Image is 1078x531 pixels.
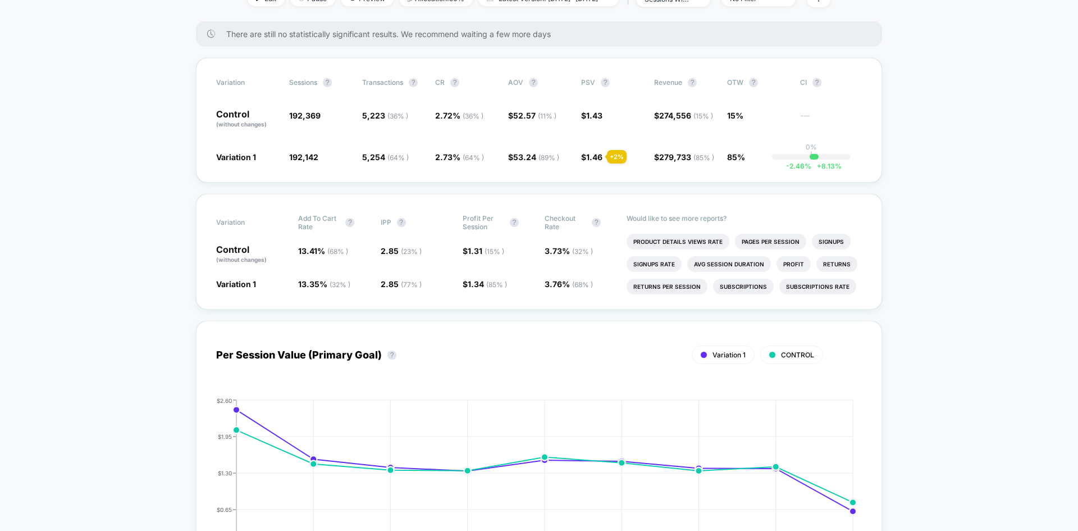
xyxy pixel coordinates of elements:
[362,78,403,87] span: Transactions
[688,78,697,87] button: ?
[216,245,287,264] p: Control
[581,111,602,120] span: $
[654,152,714,162] span: $
[289,152,318,162] span: 192,142
[362,111,408,120] span: 5,223
[586,152,602,162] span: 1.46
[327,247,348,256] span: ( 68 % )
[217,506,232,512] tspan: $0.65
[463,214,504,231] span: Profit Per Session
[601,78,610,87] button: ?
[811,162,842,170] span: 8.13 %
[468,279,507,289] span: 1.34
[538,153,559,162] span: ( 89 % )
[627,279,707,294] li: Returns Per Session
[508,152,559,162] span: $
[508,78,523,87] span: AOV
[529,78,538,87] button: ?
[693,153,714,162] span: ( 85 % )
[216,256,267,263] span: (without changes)
[713,279,774,294] li: Subscriptions
[659,111,713,120] span: 274,556
[345,218,354,227] button: ?
[362,152,409,162] span: 5,254
[486,280,507,289] span: ( 85 % )
[545,214,586,231] span: Checkout Rate
[409,78,418,87] button: ?
[387,112,408,120] span: ( 36 % )
[800,112,862,129] span: ---
[735,234,806,249] li: Pages Per Session
[381,218,391,226] span: IPP
[289,111,321,120] span: 192,369
[749,78,758,87] button: ?
[218,469,232,476] tspan: $1.30
[217,397,232,403] tspan: $2.60
[607,150,627,164] div: + 2 %
[387,153,409,162] span: ( 64 % )
[397,218,406,227] button: ?
[581,78,595,87] span: PSV
[323,78,332,87] button: ?
[545,246,593,256] span: 3.73 %
[687,256,771,272] li: Avg Session Duration
[513,152,559,162] span: 53.24
[381,279,422,289] span: 2.85
[812,78,821,87] button: ?
[216,152,256,162] span: Variation 1
[581,152,602,162] span: $
[435,111,483,120] span: 2.72 %
[463,112,483,120] span: ( 36 % )
[800,78,862,87] span: CI
[654,78,682,87] span: Revenue
[216,110,278,129] p: Control
[510,218,519,227] button: ?
[381,246,422,256] span: 2.85
[786,162,811,170] span: -2.46 %
[781,351,814,359] span: CONTROL
[810,151,812,160] p: |
[693,112,713,120] span: ( 15 % )
[776,256,811,272] li: Profit
[216,121,267,128] span: (without changes)
[816,256,857,272] li: Returns
[572,247,593,256] span: ( 32 % )
[435,78,445,87] span: CR
[712,351,746,359] span: Variation 1
[401,247,422,256] span: ( 23 % )
[216,214,278,231] span: Variation
[508,111,556,120] span: $
[779,279,856,294] li: Subscriptions Rate
[659,152,714,162] span: 279,733
[216,78,278,87] span: Variation
[298,246,348,256] span: 13.41 %
[401,280,422,289] span: ( 77 % )
[485,247,504,256] span: ( 15 % )
[387,351,396,360] button: ?
[817,162,821,170] span: +
[627,256,682,272] li: Signups Rate
[289,78,317,87] span: Sessions
[450,78,459,87] button: ?
[216,279,256,289] span: Variation 1
[513,111,556,120] span: 52.57
[298,214,340,231] span: Add To Cart Rate
[627,234,729,249] li: Product Details Views Rate
[545,279,593,289] span: 3.76 %
[806,143,817,151] p: 0%
[586,111,602,120] span: 1.43
[330,280,350,289] span: ( 32 % )
[463,153,484,162] span: ( 64 % )
[812,234,851,249] li: Signups
[463,246,504,256] span: $
[654,111,713,120] span: $
[435,152,484,162] span: 2.73 %
[538,112,556,120] span: ( 11 % )
[298,279,350,289] span: 13.35 %
[627,214,862,223] p: Would like to see more reports?
[572,280,593,289] span: ( 68 % )
[463,279,507,289] span: $
[727,152,745,162] span: 85%
[727,78,789,87] span: OTW
[468,246,504,256] span: 1.31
